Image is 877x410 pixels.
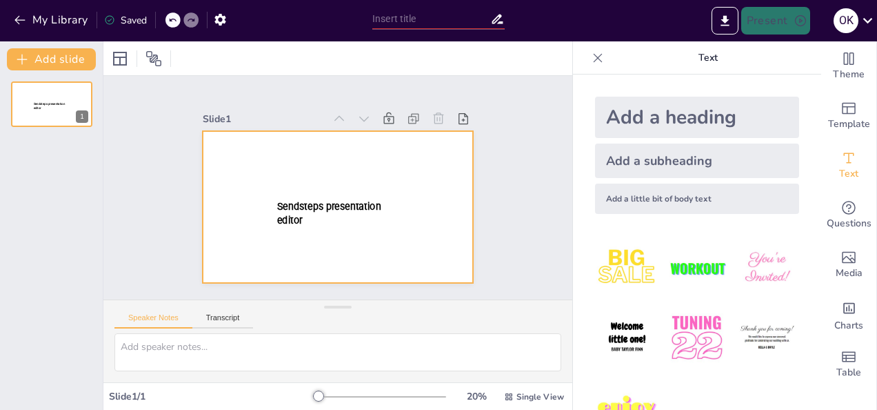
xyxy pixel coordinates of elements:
button: o K [834,7,858,35]
img: 1.jpeg [595,236,659,300]
button: Transcript [192,313,254,329]
div: Add a little bit of body text [595,184,799,214]
div: 1 [76,110,88,123]
div: Add images, graphics, shapes or video [821,240,876,290]
div: Sendsteps presentation editor1 [11,81,92,127]
div: Get real-time input from your audience [821,191,876,240]
span: Sendsteps presentation editor [34,102,65,110]
div: Saved [104,14,147,27]
span: Questions [827,216,871,231]
img: 4.jpeg [595,306,659,370]
div: o K [834,8,858,33]
div: Slide 1 [203,113,323,126]
div: Layout [109,48,131,70]
img: 3.jpeg [735,236,799,300]
button: Add slide [7,48,96,70]
span: Text [839,166,858,182]
div: Change the overall theme [821,41,876,91]
button: Present [741,7,810,35]
input: Insert title [372,9,490,29]
span: Template [828,117,870,132]
div: Add text boxes [821,141,876,191]
div: Add a heading [595,97,799,138]
span: Theme [833,67,865,82]
span: Sendsteps presentation editor [277,201,381,226]
div: Add ready made slides [821,91,876,141]
span: Position [145,50,162,67]
p: Text [609,41,807,75]
div: Add a table [821,340,876,389]
button: Export to PowerPoint [712,7,738,35]
div: Add charts and graphs [821,290,876,340]
button: My Library [10,9,94,31]
span: Single View [516,391,564,402]
button: Speaker Notes [114,313,192,329]
img: 5.jpeg [665,306,729,370]
img: 2.jpeg [665,236,729,300]
img: 6.jpeg [735,306,799,370]
span: Charts [834,318,863,333]
div: Slide 1 / 1 [109,390,314,403]
span: Media [836,266,863,281]
span: Table [836,365,861,380]
div: Add a subheading [595,144,799,178]
div: 20 % [460,390,493,403]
